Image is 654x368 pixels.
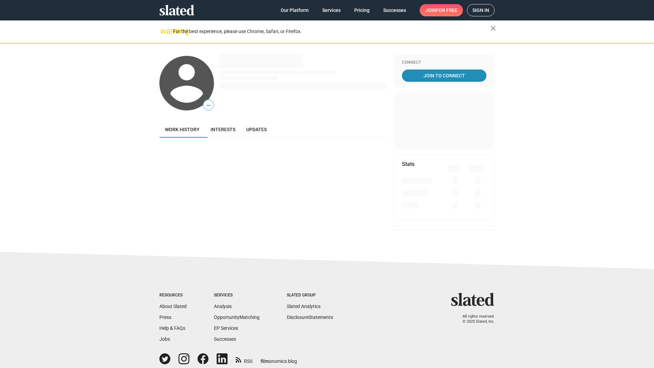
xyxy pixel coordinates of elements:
a: Successes [214,336,236,342]
div: Services [214,293,260,298]
a: RSS [236,354,252,365]
a: Help & FAQs [159,325,185,331]
span: Pricing [354,4,370,16]
mat-icon: warning [160,27,168,35]
a: Press [159,315,171,320]
div: Connect [402,60,486,65]
span: Services [322,4,341,16]
span: Join [425,4,457,16]
span: Our Platform [281,4,309,16]
a: Joinfor free [420,4,463,16]
a: Work history [159,121,205,138]
span: film [261,358,269,364]
a: OpportunityMatching [214,315,260,320]
span: — [203,101,214,110]
div: Resources [159,293,187,298]
span: Sign in [472,4,489,16]
span: for free [436,4,457,16]
mat-icon: close [489,24,497,32]
a: Pricing [349,4,375,16]
a: DisclosureStatements [287,315,333,320]
a: Our Platform [275,4,314,16]
mat-card-title: Stats [402,160,415,168]
span: Successes [383,4,406,16]
a: Interests [205,121,241,138]
a: Services [317,4,346,16]
span: Join To Connect [403,70,485,82]
a: Jobs [159,336,170,342]
span: Work history [165,127,200,132]
a: Updates [241,121,272,138]
a: Analysis [214,304,232,309]
a: About Slated [159,304,187,309]
p: All rights reserved. © 2025 Slated, Inc. [455,314,495,324]
a: Join To Connect [402,70,486,82]
a: filmonomics blog [261,353,297,365]
span: Updates [246,127,267,132]
a: Sign in [467,4,495,16]
a: Slated Analytics [287,304,321,309]
a: EP Services [214,325,238,331]
div: Slated Group [287,293,333,298]
a: Successes [378,4,411,16]
div: For the best experience, please use Chrome, Safari, or Firefox. [173,27,490,36]
span: Interests [211,127,235,132]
